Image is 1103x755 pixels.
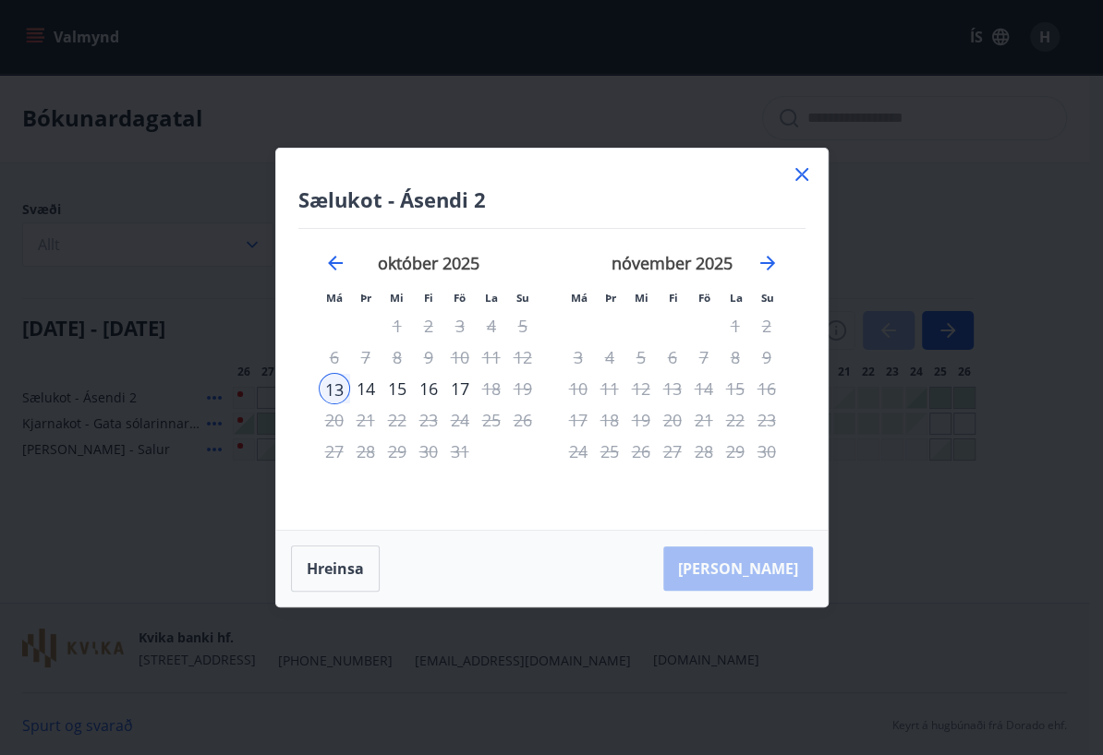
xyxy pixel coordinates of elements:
[454,291,466,305] small: Fö
[507,404,539,436] td: Not available. sunnudagur, 26. október 2025
[444,404,476,436] td: Not available. föstudagur, 24. október 2025
[413,436,444,467] td: Not available. fimmtudagur, 30. október 2025
[751,436,782,467] td: Not available. sunnudagur, 30. nóvember 2025
[382,310,413,342] td: Not available. miðvikudagur, 1. október 2025
[657,436,688,467] td: Not available. fimmtudagur, 27. nóvember 2025
[688,373,720,404] td: Not available. föstudagur, 14. nóvember 2025
[563,373,594,404] td: Not available. mánudagur, 10. nóvember 2025
[444,342,476,373] td: Not available. föstudagur, 10. október 2025
[751,373,782,404] td: Not available. sunnudagur, 16. nóvember 2025
[563,436,594,467] td: Not available. mánudagur, 24. nóvember 2025
[382,436,413,467] td: Not available. miðvikudagur, 29. október 2025
[625,404,657,436] td: Not available. miðvikudagur, 19. nóvember 2025
[625,373,657,404] td: Not available. miðvikudagur, 12. nóvember 2025
[657,404,688,436] td: Not available. fimmtudagur, 20. nóvember 2025
[444,373,476,404] td: Choose föstudagur, 17. október 2025 as your check-out date. It’s available.
[507,342,539,373] td: Not available. sunnudagur, 12. október 2025
[424,291,433,305] small: Fi
[390,291,404,305] small: Mi
[413,404,444,436] td: Not available. fimmtudagur, 23. október 2025
[319,404,350,436] td: Not available. mánudagur, 20. október 2025
[688,436,720,467] td: Not available. föstudagur, 28. nóvember 2025
[657,342,688,373] td: Not available. fimmtudagur, 6. nóvember 2025
[730,291,743,305] small: La
[720,436,751,467] td: Not available. laugardagur, 29. nóvember 2025
[720,404,751,436] td: Not available. laugardagur, 22. nóvember 2025
[326,291,343,305] small: Má
[298,186,806,213] h4: Sælukot - Ásendi 2
[319,373,350,404] div: Aðeins innritun í boði
[688,404,720,436] td: Not available. föstudagur, 21. nóvember 2025
[485,291,498,305] small: La
[319,373,350,404] td: Selected as start date. mánudagur, 13. október 2025
[476,342,507,373] td: Not available. laugardagur, 11. október 2025
[507,310,539,342] td: Not available. sunnudagur, 5. október 2025
[382,373,413,404] div: 15
[350,436,382,467] td: Not available. þriðjudagur, 28. október 2025
[476,310,507,342] td: Not available. laugardagur, 4. október 2025
[594,342,625,373] td: Not available. þriðjudagur, 4. nóvember 2025
[757,252,779,274] div: Move forward to switch to the next month.
[688,342,720,373] td: Not available. föstudagur, 7. nóvember 2025
[761,291,774,305] small: Su
[612,252,733,274] strong: nóvember 2025
[350,373,382,404] div: 14
[563,404,594,436] td: Not available. mánudagur, 17. nóvember 2025
[605,291,616,305] small: Þr
[669,291,678,305] small: Fi
[360,291,371,305] small: Þr
[413,342,444,373] td: Not available. fimmtudagur, 9. október 2025
[298,229,806,508] div: Calendar
[594,373,625,404] td: Not available. þriðjudagur, 11. nóvember 2025
[516,291,529,305] small: Su
[476,373,507,404] td: Not available. laugardagur, 18. október 2025
[350,373,382,404] td: Choose þriðjudagur, 14. október 2025 as your check-out date. It’s available.
[444,436,476,467] td: Not available. föstudagur, 31. október 2025
[594,404,625,436] td: Not available. þriðjudagur, 18. nóvember 2025
[507,373,539,404] td: Not available. sunnudagur, 19. október 2025
[413,373,444,404] div: 16
[571,291,588,305] small: Má
[751,310,782,342] td: Not available. sunnudagur, 2. nóvember 2025
[291,545,380,592] button: Hreinsa
[382,404,413,436] td: Not available. miðvikudagur, 22. október 2025
[476,404,507,436] td: Not available. laugardagur, 25. október 2025
[625,436,657,467] td: Not available. miðvikudagur, 26. nóvember 2025
[751,404,782,436] td: Not available. sunnudagur, 23. nóvember 2025
[720,342,751,373] td: Not available. laugardagur, 8. nóvember 2025
[751,342,782,373] td: Not available. sunnudagur, 9. nóvember 2025
[324,252,346,274] div: Move backward to switch to the previous month.
[444,310,476,342] td: Not available. föstudagur, 3. október 2025
[625,342,657,373] td: Not available. miðvikudagur, 5. nóvember 2025
[444,373,476,404] div: Aðeins útritun í boði
[350,404,382,436] td: Not available. þriðjudagur, 21. október 2025
[382,342,413,373] td: Not available. miðvikudagur, 8. október 2025
[350,342,382,373] td: Not available. þriðjudagur, 7. október 2025
[444,310,476,342] div: Aðeins útritun í boði
[563,342,594,373] td: Not available. mánudagur, 3. nóvember 2025
[698,291,710,305] small: Fö
[657,373,688,404] td: Not available. fimmtudagur, 13. nóvember 2025
[378,252,479,274] strong: október 2025
[444,342,476,373] div: Aðeins útritun í boði
[319,436,350,467] td: Not available. mánudagur, 27. október 2025
[720,310,751,342] td: Not available. laugardagur, 1. nóvember 2025
[720,373,751,404] td: Not available. laugardagur, 15. nóvember 2025
[319,342,350,373] td: Not available. mánudagur, 6. október 2025
[594,436,625,467] td: Not available. þriðjudagur, 25. nóvember 2025
[382,373,413,404] td: Choose miðvikudagur, 15. október 2025 as your check-out date. It’s available.
[635,291,648,305] small: Mi
[413,373,444,404] td: Choose fimmtudagur, 16. október 2025 as your check-out date. It’s available.
[413,310,444,342] td: Not available. fimmtudagur, 2. október 2025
